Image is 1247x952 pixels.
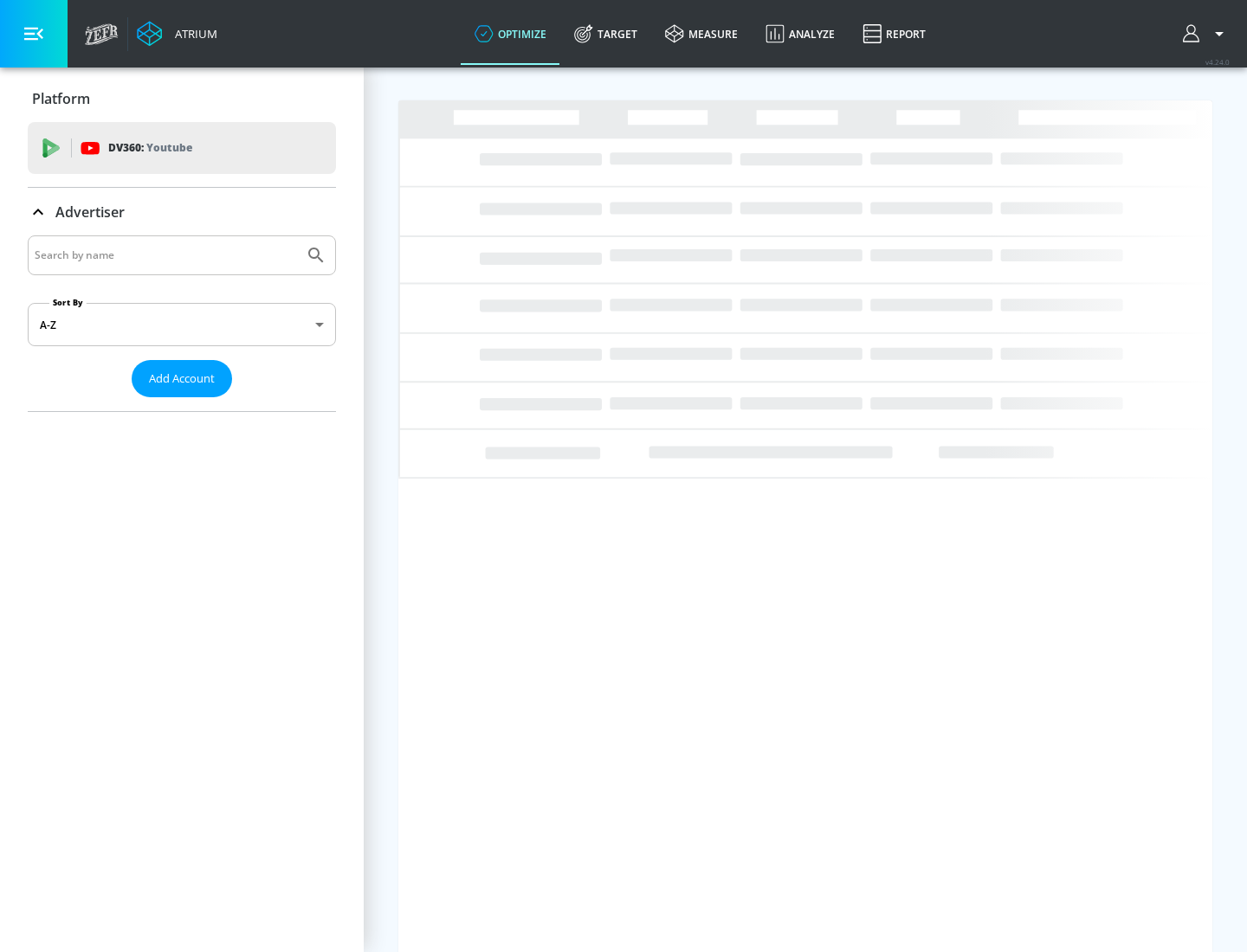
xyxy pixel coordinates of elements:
div: A-Z [28,303,336,346]
p: Youtube [146,138,192,157]
button: Add Account [132,360,232,397]
label: Sort By [49,297,87,308]
a: Analyze [752,3,849,65]
input: Search by name [35,244,297,267]
div: DV360: Youtube [28,122,336,174]
a: measure [651,3,752,65]
nav: list of Advertiser [28,397,336,411]
div: Atrium [168,26,217,42]
a: Target [560,3,651,65]
p: DV360: [108,138,192,158]
div: Advertiser [28,188,336,236]
p: Platform [32,89,90,108]
a: optimize [461,3,560,65]
div: Platform [28,74,336,123]
p: Advertiser [55,203,125,222]
a: Atrium [137,21,217,47]
span: v 4.24.0 [1205,57,1230,67]
span: Add Account [149,369,215,389]
div: Advertiser [28,235,336,411]
a: Report [849,3,940,65]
